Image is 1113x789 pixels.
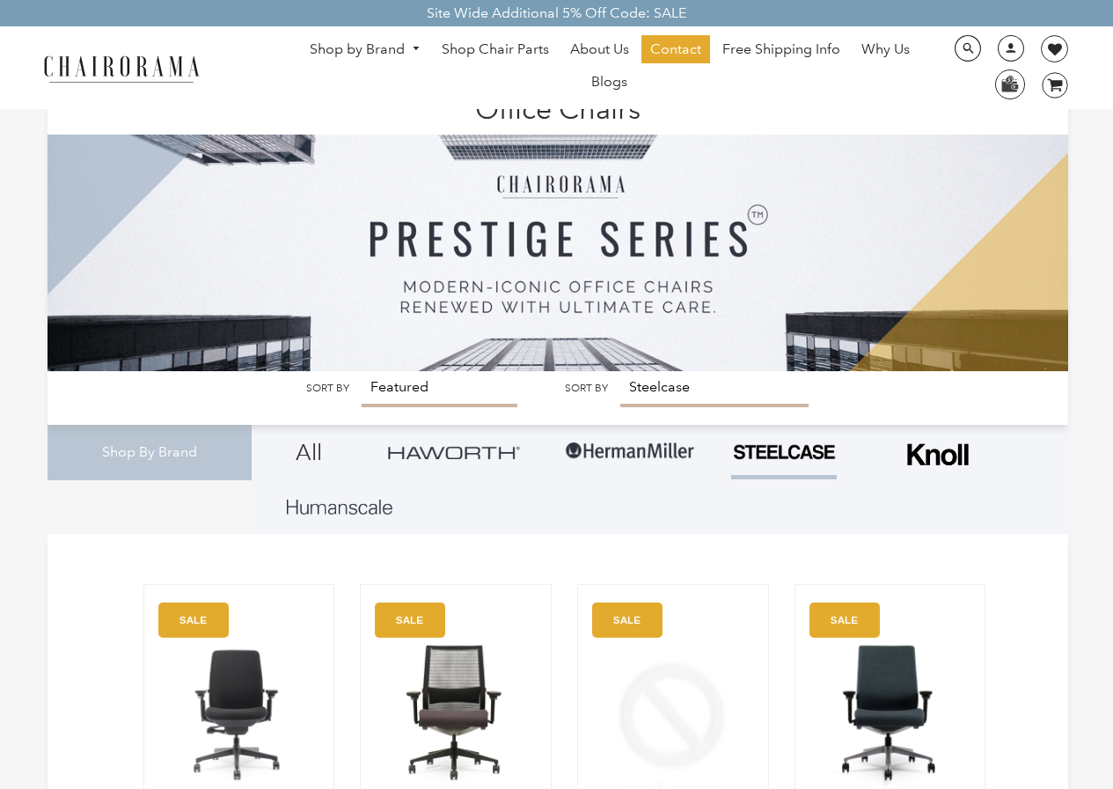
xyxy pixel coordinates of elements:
a: All [265,425,353,479]
img: Frame_4.png [903,432,973,477]
img: PHOTO-2024-07-09-00-53-10-removebg-preview.png [731,442,837,462]
span: Why Us [861,40,910,59]
text: SALE [830,614,857,625]
img: Group-1.png [564,425,696,478]
label: Sort by [306,382,349,395]
a: Contact [641,35,710,63]
span: Shop Chair Parts [442,40,549,59]
span: About Us [570,40,629,59]
a: Why Us [853,35,919,63]
img: chairorama [33,53,209,84]
a: Shop by Brand [301,36,429,63]
text: SALE [396,614,423,625]
div: Shop By Brand [48,425,252,480]
label: Sort by [565,382,608,395]
a: About Us [561,35,638,63]
span: Contact [650,40,701,59]
a: Shop Chair Parts [433,35,558,63]
text: SALE [179,614,207,625]
a: Free Shipping Info [714,35,849,63]
span: Blogs [591,73,627,91]
span: Free Shipping Info [722,40,840,59]
img: Group_4be16a4b-c81a-4a6e-a540-764d0a8faf6e.png [388,446,520,459]
text: SALE [613,614,641,625]
img: Layer_1_1.png [287,500,392,515]
img: WhatsApp_Image_2024-07-12_at_16.23.01.webp [996,70,1023,97]
nav: DesktopNavigation [284,35,935,100]
a: Blogs [582,68,636,96]
img: Office Chairs [48,88,1069,371]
